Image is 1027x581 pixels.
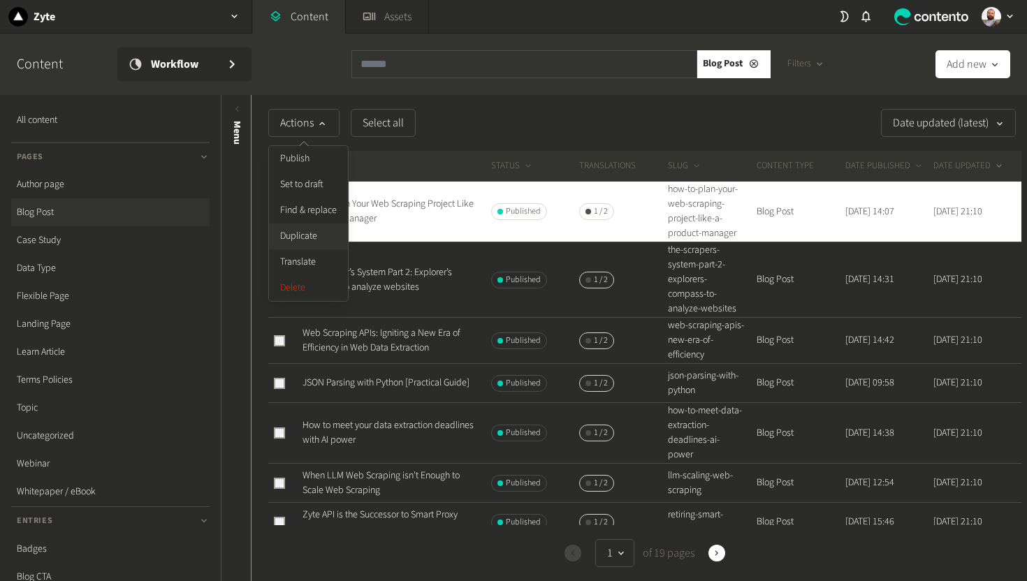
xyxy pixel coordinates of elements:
[640,545,694,561] span: of 19 pages
[933,515,982,529] time: [DATE] 21:10
[151,56,215,73] span: Workflow
[506,427,541,439] span: Published
[594,516,608,529] span: 1 / 2
[268,109,340,137] button: Actions
[845,333,894,347] time: [DATE] 14:42
[594,274,608,286] span: 1 / 2
[933,333,982,347] time: [DATE] 21:10
[594,205,608,218] span: 1 / 2
[845,205,894,219] time: [DATE] 14:07
[268,145,349,302] div: Actions
[11,422,210,450] a: Uncategorized
[11,254,210,282] a: Data Type
[594,427,608,439] span: 1 / 2
[845,272,894,286] time: [DATE] 14:31
[11,535,210,563] a: Badges
[933,272,982,286] time: [DATE] 21:10
[756,242,845,318] td: Blog Post
[933,205,982,219] time: [DATE] 21:10
[506,516,541,529] span: Published
[351,109,416,137] button: Select all
[11,478,210,506] a: Whitepaper / eBook
[668,159,702,173] button: SLUG
[594,334,608,347] span: 1 / 2
[17,515,52,527] span: Entries
[303,376,469,390] a: JSON Parsing with Python [Practical Guide]
[11,282,210,310] a: Flexible Page
[667,242,756,318] td: the-scrapers-system-part-2-explorers-compass-to-analyze-websites
[845,476,894,490] time: [DATE] 12:54
[787,57,811,71] span: Filters
[667,318,756,364] td: web-scraping-apis-new-era-of-efficiency
[11,394,210,422] a: Topic
[34,8,55,25] h2: Zyte
[269,146,348,172] button: Publish
[269,249,348,275] button: Translate
[667,182,756,242] td: how-to-plan-your-web-scraping-project-like-a-product-manager
[506,274,541,286] span: Published
[506,334,541,347] span: Published
[303,326,460,355] a: Web Scraping APIs: Igniting a New Era of Efficiency in Web Data Extraction
[11,198,210,226] a: Blog Post
[303,508,458,536] a: Zyte API is the Successor to Smart Proxy Manager
[506,477,541,490] span: Published
[17,54,95,75] h2: Content
[578,151,667,182] th: Translations
[881,109,1016,137] button: Date updated (latest)
[756,182,845,242] td: Blog Post
[933,159,1005,173] button: DATE UPDATED
[269,223,348,249] button: Duplicate
[756,318,845,364] td: Blog Post
[11,366,210,394] a: Terms Policies
[303,265,452,294] a: The Scraper’s System Part 2: Explorer’s Compass to analyze websites
[756,403,845,464] td: Blog Post
[667,464,756,503] td: llm-scaling-web-scraping
[667,364,756,403] td: json-parsing-with-python
[17,151,43,163] span: Pages
[594,377,608,390] span: 1 / 2
[933,476,982,490] time: [DATE] 21:10
[506,377,541,390] span: Published
[756,503,845,542] td: Blog Post
[269,275,348,301] button: Delete
[845,376,894,390] time: [DATE] 09:58
[594,477,608,490] span: 1 / 2
[11,226,210,254] a: Case Study
[933,426,982,440] time: [DATE] 21:10
[935,50,1010,78] button: Add new
[11,106,210,134] a: All content
[11,310,210,338] a: Landing Page
[8,7,28,27] img: Zyte
[933,376,982,390] time: [DATE] 21:10
[11,338,210,366] a: Learn Article
[756,464,845,503] td: Blog Post
[845,426,894,440] time: [DATE] 14:38
[756,364,845,403] td: Blog Post
[845,515,894,529] time: [DATE] 15:46
[491,159,534,173] button: STATUS
[845,159,924,173] button: DATE PUBLISHED
[303,418,474,447] a: How to meet your data extraction deadlines with AI power
[11,170,210,198] a: Author page
[982,7,1001,27] img: Cleber Alexandre
[280,115,328,131] span: Actions
[506,205,541,218] span: Published
[756,151,845,182] th: CONTENT TYPE
[776,50,836,78] button: Filters
[667,503,756,542] td: retiring-smart-proxy-manager
[595,539,634,567] button: 1
[667,403,756,464] td: how-to-meet-data-extraction-deadlines-ai-power
[303,469,460,497] a: When LLM Web Scraping isn't Enough to Scale Web Scraping
[11,450,210,478] a: Webinar
[230,121,245,145] span: Menu
[703,57,743,71] span: Blog Post
[269,198,348,223] button: Find & replace
[117,47,252,81] a: Workflow
[269,172,348,198] button: Set to draft
[303,197,474,226] a: How to Plan Your Web Scraping Project Like a Product Manager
